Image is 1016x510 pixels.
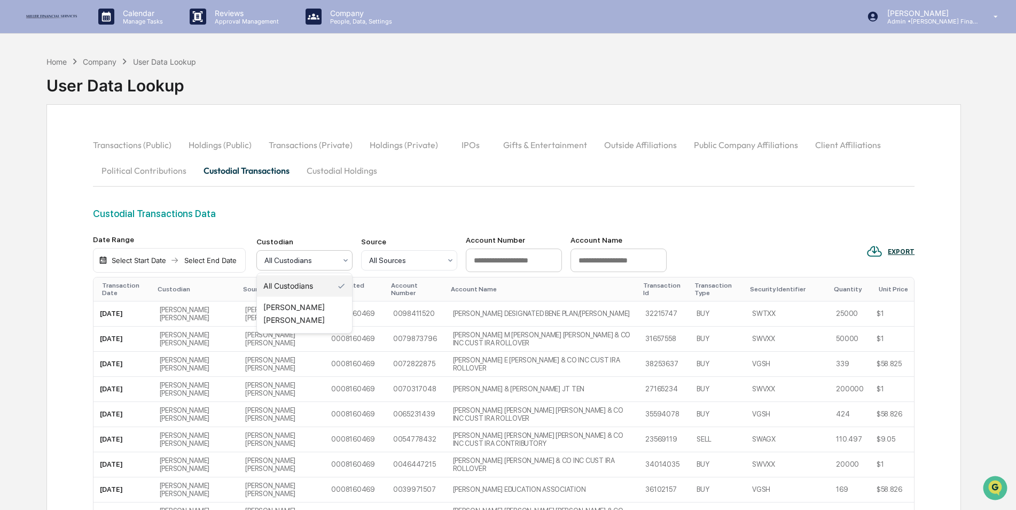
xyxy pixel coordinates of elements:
[495,132,596,158] button: Gifts & Entertainment
[639,327,690,352] td: 31657558
[639,427,690,452] td: 23569119
[888,248,915,256] div: EXPORT
[639,402,690,427] td: 35594078
[639,452,690,477] td: 34014035
[260,132,361,158] button: Transactions (Private)
[690,327,746,352] td: BUY
[570,236,667,244] div: Account Name
[153,302,239,327] td: [PERSON_NAME] [PERSON_NAME]
[83,57,116,66] div: Company
[257,297,352,331] div: [PERSON_NAME] [PERSON_NAME]
[870,327,915,352] td: $1
[690,352,746,377] td: BUY
[93,452,153,477] td: [DATE]
[329,282,382,297] div: Associated Master
[746,327,830,352] td: SWVXX
[6,151,72,170] a: 🔎Data Lookup
[93,158,195,183] button: Political Contributions
[690,477,746,503] td: BUY
[361,132,447,158] button: Holdings (Private)
[830,302,870,327] td: 25000
[153,427,239,452] td: [PERSON_NAME] [PERSON_NAME]
[387,427,447,452] td: 0054778432
[830,352,870,377] td: 339
[206,18,284,25] p: Approval Management
[110,256,168,265] div: Select Start Date
[88,135,132,145] span: Attestations
[643,282,686,297] div: Transaction Id
[93,402,153,427] td: [DATE]
[93,377,153,402] td: [DATE]
[239,327,325,352] td: [PERSON_NAME] [PERSON_NAME]
[106,181,129,189] span: Pylon
[239,452,325,477] td: [PERSON_NAME] [PERSON_NAME]
[26,12,77,22] img: logo
[387,377,447,402] td: 0070317048
[639,377,690,402] td: 27165234
[690,302,746,327] td: BUY
[750,285,825,293] div: Security Identifier
[133,57,196,66] div: User Data Lookup
[830,327,870,352] td: 50000
[153,477,239,503] td: [PERSON_NAME] [PERSON_NAME]
[93,208,915,219] div: Custodial Transactions Data
[639,302,690,327] td: 32215747
[93,427,153,452] td: [DATE]
[21,135,69,145] span: Preclearance
[325,327,387,352] td: 0008160469
[322,18,397,25] p: People, Data, Settings
[387,402,447,427] td: 0065231439
[447,302,639,327] td: [PERSON_NAME] DESIGNATED BENE PLAN/[PERSON_NAME]
[325,302,387,327] td: 0008160469
[387,302,447,327] td: 0098411520
[6,130,73,150] a: 🖐️Preclearance
[239,477,325,503] td: [PERSON_NAME] [PERSON_NAME]
[447,477,639,503] td: [PERSON_NAME] EDUCATION ASSOCIATION
[830,377,870,402] td: 200000
[746,427,830,452] td: SWAGX
[102,282,149,297] div: Transaction Date
[447,377,639,402] td: [PERSON_NAME] & [PERSON_NAME] JT TEN
[466,236,562,244] div: Account Number
[21,155,67,166] span: Data Lookup
[11,156,19,165] div: 🔎
[391,282,442,297] div: Account Number
[870,377,915,402] td: $1
[746,377,830,402] td: SWVXX
[879,285,910,293] div: Unit Price
[322,9,397,18] p: Company
[746,302,830,327] td: SWTXX
[879,9,978,18] p: [PERSON_NAME]
[447,402,639,427] td: [PERSON_NAME] [PERSON_NAME] [PERSON_NAME] & CO INC CUST IRA ROLLOVER
[93,302,153,327] td: [DATE]
[73,130,137,150] a: 🗄️Attestations
[46,57,67,66] div: Home
[870,352,915,377] td: $58.825
[11,82,30,101] img: 1746055101610-c473b297-6a78-478c-a979-82029cc54cd1
[75,181,129,189] a: Powered byPylon
[182,85,194,98] button: Start new chat
[243,285,321,293] div: Source
[746,352,830,377] td: VGSH
[830,477,870,503] td: 169
[830,402,870,427] td: 424
[639,352,690,377] td: 38253637
[170,256,179,265] img: arrow right
[93,235,246,244] div: Date Range
[447,327,639,352] td: [PERSON_NAME] M [PERSON_NAME] [PERSON_NAME] & CO INC CUST IRA ROLLOVER
[387,477,447,503] td: 0039971507
[325,377,387,402] td: 0008160469
[325,402,387,427] td: 0008160469
[239,402,325,427] td: [PERSON_NAME] [PERSON_NAME]
[447,452,639,477] td: [PERSON_NAME] [PERSON_NAME] & CO INC CUST IRA ROLLOVER
[870,302,915,327] td: $1
[746,402,830,427] td: VGSH
[451,285,635,293] div: Account Name
[206,9,284,18] p: Reviews
[596,132,685,158] button: Outside Affiliations
[690,402,746,427] td: BUY
[93,132,180,158] button: Transactions (Public)
[153,377,239,402] td: [PERSON_NAME] [PERSON_NAME]
[99,256,107,265] img: calendar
